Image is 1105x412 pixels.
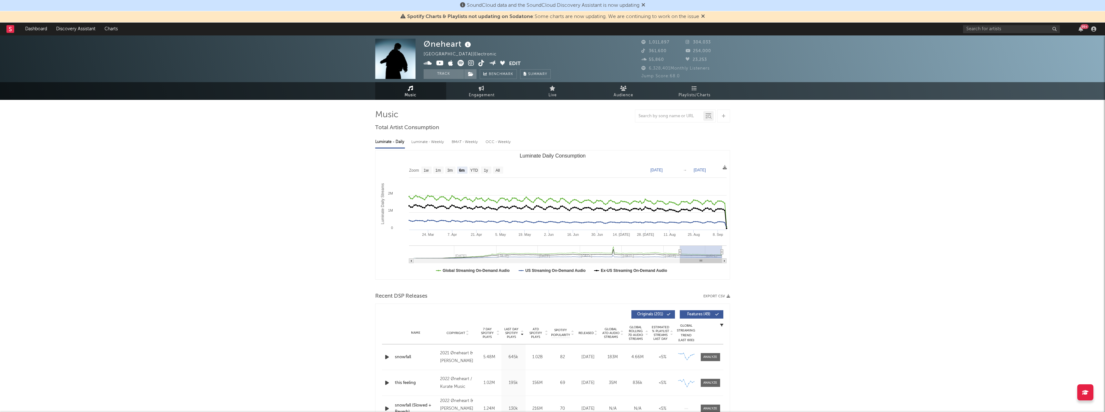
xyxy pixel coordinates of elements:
[694,168,706,172] text: [DATE]
[479,380,500,386] div: 1.02M
[652,406,673,412] div: <5%
[484,168,488,173] text: 1y
[52,23,100,35] a: Discovery Assistant
[641,3,645,8] span: Dismiss
[613,233,630,236] text: 14. [DATE]
[495,233,506,236] text: 5. May
[467,3,639,8] span: SoundCloud data and the SoundCloud Discovery Assistant is now updating
[591,233,603,236] text: 30. Jun
[567,233,578,236] text: 16. Jun
[635,114,703,119] input: Search by song name or URL
[375,82,446,100] a: Music
[447,168,453,173] text: 3m
[677,323,696,343] div: Global Streaming Trend (Last 60D)
[551,354,574,360] div: 82
[440,350,475,365] div: 2021 Øneheart & [PERSON_NAME]
[659,82,730,100] a: Playlists/Charts
[703,294,730,298] button: Export CSV
[375,137,405,148] div: Luminate - Daily
[479,406,500,412] div: 1.24M
[407,14,533,19] span: Spotify Charts & Playlists not updating on Sodatone
[631,310,675,319] button: Originals(201)
[601,268,667,273] text: Ex-US Streaming On-Demand Audio
[627,354,648,360] div: 4.66M
[388,191,393,195] text: 2M
[588,82,659,100] a: Audience
[641,58,664,62] span: 55,860
[602,354,624,360] div: 183M
[520,69,551,79] button: Summary
[375,292,427,300] span: Recent DSP Releases
[21,23,52,35] a: Dashboard
[527,406,548,412] div: 216M
[577,406,599,412] div: [DATE]
[602,406,624,412] div: N/A
[519,153,586,158] text: Luminate Daily Consumption
[440,375,475,391] div: 2022 Øneheart / Kurate Music
[409,168,419,173] text: Zoom
[424,39,473,49] div: Øneheart
[503,327,520,339] span: Last Day Spotify Plays
[663,233,675,236] text: 11. Aug
[395,380,437,386] a: this feeling
[683,168,687,172] text: →
[602,327,620,339] span: Global ATD Audio Streams
[447,233,457,236] text: 7. Apr
[411,137,445,148] div: Luminate - Weekly
[652,354,673,360] div: <5%
[528,72,547,76] span: Summary
[577,354,599,360] div: [DATE]
[527,327,544,339] span: ATD Spotify Plays
[688,233,699,236] text: 25. Aug
[686,49,711,53] span: 254,000
[636,312,665,316] span: Originals ( 201 )
[544,233,554,236] text: 2. Jun
[517,82,588,100] a: Live
[614,91,633,99] span: Audience
[395,354,437,360] a: snowfall
[435,168,441,173] text: 1m
[503,354,524,360] div: 645k
[627,406,648,412] div: N/A
[686,58,707,62] span: 23,253
[452,137,479,148] div: BMAT - Weekly
[376,150,730,279] svg: Luminate Daily Consumption
[459,168,464,173] text: 6m
[424,69,464,79] button: Track
[486,137,511,148] div: OCC - Weekly
[641,49,667,53] span: 361,600
[424,51,504,58] div: [GEOGRAPHIC_DATA] | Electronic
[424,168,429,173] text: 1w
[627,380,648,386] div: 836k
[443,268,510,273] text: Global Streaming On-Demand Audio
[963,25,1060,33] input: Search for artists
[551,406,574,412] div: 70
[422,233,434,236] text: 24. Mar
[479,354,500,360] div: 5.48M
[489,71,513,78] span: Benchmark
[480,69,517,79] a: Benchmark
[1080,24,1089,29] div: 99 +
[678,91,710,99] span: Playlists/Charts
[446,82,517,100] a: Engagement
[527,354,548,360] div: 1.02B
[686,40,711,44] span: 304,033
[391,226,393,230] text: 0
[100,23,122,35] a: Charts
[652,325,669,341] span: Estimated % Playlist Streams Last Day
[503,380,524,386] div: 195k
[388,208,393,212] text: 1M
[375,124,439,132] span: Total Artist Consumption
[447,331,465,335] span: Copyright
[713,233,723,236] text: 8. Sep
[652,380,673,386] div: <5%
[641,66,710,71] span: 6,328,401 Monthly Listeners
[578,331,594,335] span: Released
[503,406,524,412] div: 130k
[1079,26,1083,32] button: 99+
[395,331,437,335] div: Name
[479,327,496,339] span: 7 Day Spotify Plays
[471,233,482,236] text: 21. Apr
